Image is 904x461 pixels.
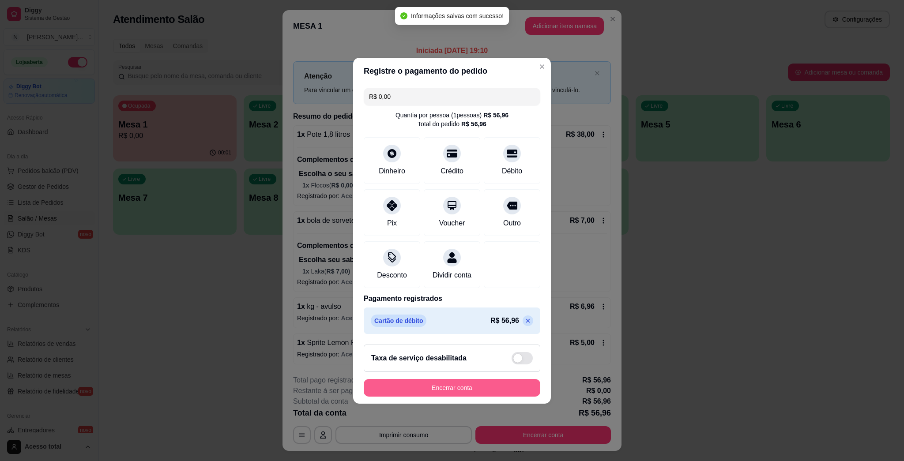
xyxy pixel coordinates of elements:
[364,293,540,304] p: Pagamento registrados
[441,166,463,176] div: Crédito
[395,111,508,120] div: Quantia por pessoa ( 1 pessoas)
[353,58,551,84] header: Registre o pagamento do pedido
[364,379,540,397] button: Encerrar conta
[387,218,397,229] div: Pix
[483,111,508,120] div: R$ 56,96
[411,12,504,19] span: Informações salvas com sucesso!
[490,315,519,326] p: R$ 56,96
[400,12,407,19] span: check-circle
[433,270,471,281] div: Dividir conta
[377,270,407,281] div: Desconto
[371,315,426,327] p: Cartão de débito
[535,60,549,74] button: Close
[418,120,486,128] div: Total do pedido
[503,218,521,229] div: Outro
[379,166,405,176] div: Dinheiro
[371,353,467,364] h2: Taxa de serviço desabilitada
[502,166,522,176] div: Débito
[461,120,486,128] div: R$ 56,96
[439,218,465,229] div: Voucher
[369,88,535,105] input: Ex.: hambúrguer de cordeiro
